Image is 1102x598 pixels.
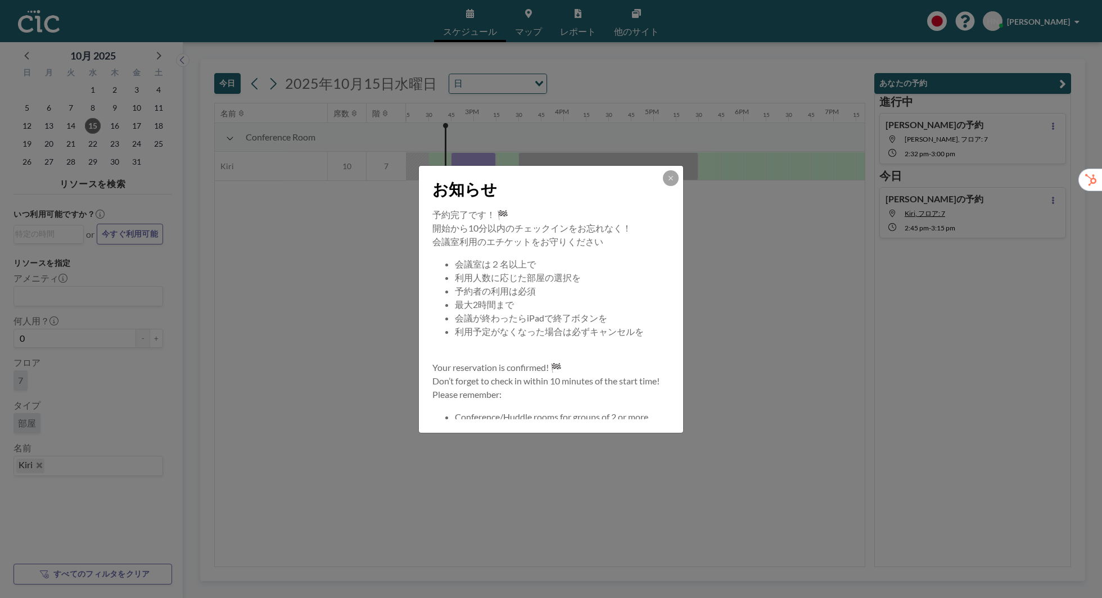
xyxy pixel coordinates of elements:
[432,362,562,373] span: Your reservation is confirmed! 🏁
[455,286,536,296] span: 予約者の利用は必須
[455,326,644,337] span: 利用予定がなくなった場合は必ずキャンセルを
[432,389,502,400] span: Please remember:
[432,223,631,233] span: 開始から10分以内のチェックインをお忘れなく！
[432,179,497,199] span: お知らせ
[455,312,607,323] span: 会議が終わったらiPadで終了ボタンを
[455,411,648,422] span: Conference/Huddle rooms for groups of 2 or more
[455,299,514,310] span: 最大2時間まで
[432,236,603,247] span: 会議室利用のエチケットをお守りください
[455,259,536,269] span: 会議室は２名以上で
[432,375,660,386] span: Don’t forget to check in within 10 minutes of the start time!
[455,272,581,283] span: 利用人数に応じた部屋の選択を
[432,209,508,220] span: 予約完了です！ 🏁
